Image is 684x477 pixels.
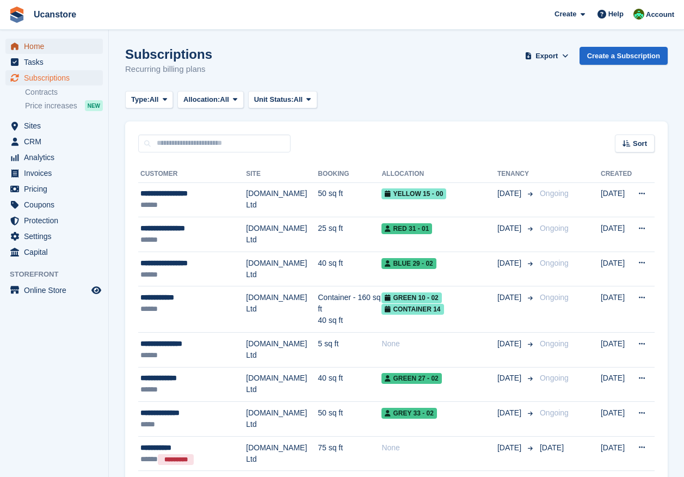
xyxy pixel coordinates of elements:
[24,244,89,260] span: Capital
[318,286,381,333] td: Container - 160 sq ft 40 sq ft
[540,259,569,267] span: Ongoing
[318,436,381,471] td: 75 sq ft
[540,443,564,452] span: [DATE]
[220,94,229,105] span: All
[381,188,446,199] span: Yellow 15 - 00
[5,150,103,165] a: menu
[381,292,441,303] span: Green 10 - 02
[246,286,318,333] td: [DOMAIN_NAME] Ltd
[10,269,108,280] span: Storefront
[5,213,103,228] a: menu
[5,39,103,54] a: menu
[246,166,318,183] th: Site
[25,100,103,112] a: Price increases NEW
[580,47,668,65] a: Create a Subscription
[5,70,103,85] a: menu
[5,54,103,70] a: menu
[246,252,318,286] td: [DOMAIN_NAME] Ltd
[24,54,89,70] span: Tasks
[25,101,77,111] span: Price increases
[5,244,103,260] a: menu
[125,63,212,76] p: Recurring billing plans
[601,252,632,286] td: [DATE]
[24,181,89,197] span: Pricing
[25,87,103,97] a: Contracts
[497,188,523,199] span: [DATE]
[5,283,103,298] a: menu
[318,402,381,437] td: 50 sq ft
[24,283,89,298] span: Online Store
[5,166,103,181] a: menu
[24,70,89,85] span: Subscriptions
[497,292,523,303] span: [DATE]
[601,402,632,437] td: [DATE]
[381,408,436,419] span: Grey 33 - 02
[9,7,25,23] img: stora-icon-8386f47178a22dfd0bd8f6a31ec36ba5ce8667c1dd55bd0f319d3a0aa187defe.svg
[381,442,497,454] div: None
[497,407,523,419] span: [DATE]
[24,134,89,149] span: CRM
[246,436,318,471] td: [DOMAIN_NAME] Ltd
[601,182,632,217] td: [DATE]
[318,333,381,368] td: 5 sq ft
[381,338,497,350] div: None
[246,182,318,217] td: [DOMAIN_NAME] Ltd
[29,5,81,23] a: Ucanstore
[5,181,103,197] a: menu
[125,47,212,62] h1: Subscriptions
[177,91,244,109] button: Allocation: All
[497,372,523,384] span: [DATE]
[540,374,569,382] span: Ongoing
[318,217,381,252] td: 25 sq ft
[24,166,89,181] span: Invoices
[540,189,569,198] span: Ongoing
[540,293,569,302] span: Ongoing
[497,338,523,350] span: [DATE]
[318,166,381,183] th: Booking
[150,94,159,105] span: All
[381,166,497,183] th: Allocation
[294,94,303,105] span: All
[246,333,318,368] td: [DOMAIN_NAME] Ltd
[540,224,569,233] span: Ongoing
[646,9,674,20] span: Account
[24,213,89,228] span: Protection
[633,138,647,149] span: Sort
[318,367,381,402] td: 40 sq ft
[24,229,89,244] span: Settings
[125,91,173,109] button: Type: All
[381,223,432,234] span: Red 31 - 01
[497,258,523,269] span: [DATE]
[318,182,381,217] td: 50 sq ft
[497,166,535,183] th: Tenancy
[246,217,318,252] td: [DOMAIN_NAME] Ltd
[5,229,103,244] a: menu
[5,118,103,133] a: menu
[497,442,523,454] span: [DATE]
[90,284,103,297] a: Preview store
[540,408,569,417] span: Ongoing
[535,51,558,62] span: Export
[131,94,150,105] span: Type:
[601,333,632,368] td: [DATE]
[246,402,318,437] td: [DOMAIN_NAME] Ltd
[601,367,632,402] td: [DATE]
[183,94,220,105] span: Allocation:
[601,436,632,471] td: [DATE]
[633,9,644,20] img: Leanne Tythcott
[540,339,569,348] span: Ongoing
[138,166,246,183] th: Customer
[381,304,443,315] span: Container 14
[318,252,381,286] td: 40 sq ft
[601,286,632,333] td: [DATE]
[381,373,441,384] span: Green 27 - 02
[5,134,103,149] a: menu
[601,217,632,252] td: [DATE]
[248,91,317,109] button: Unit Status: All
[24,39,89,54] span: Home
[85,100,103,111] div: NEW
[497,223,523,234] span: [DATE]
[381,258,436,269] span: Blue 29 - 02
[246,367,318,402] td: [DOMAIN_NAME] Ltd
[24,118,89,133] span: Sites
